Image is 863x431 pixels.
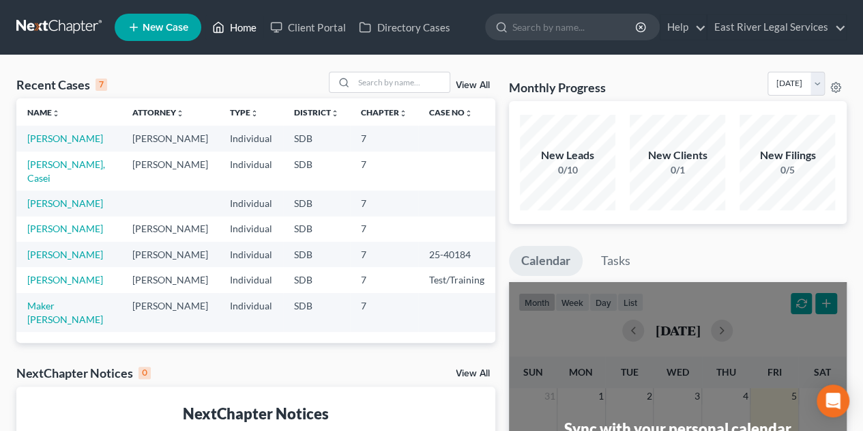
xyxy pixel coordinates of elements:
[27,249,103,260] a: [PERSON_NAME]
[27,158,105,184] a: [PERSON_NAME], Casei
[350,293,418,332] td: 7
[27,274,103,286] a: [PERSON_NAME]
[52,109,60,117] i: unfold_more
[121,267,219,292] td: [PERSON_NAME]
[294,107,339,117] a: Districtunfold_more
[740,163,835,177] div: 0/5
[283,267,350,292] td: SDB
[707,15,846,40] a: East River Legal Services
[589,246,643,276] a: Tasks
[350,191,418,216] td: 7
[520,163,615,177] div: 0/10
[96,79,107,91] div: 7
[27,300,103,325] a: Maker [PERSON_NAME]
[456,369,490,378] a: View All
[283,191,350,216] td: SDB
[361,107,407,117] a: Chapterunfold_more
[205,15,263,40] a: Home
[283,217,350,242] td: SDB
[418,242,495,267] td: 25-40184
[817,385,849,417] div: Open Intercom Messenger
[121,242,219,267] td: [PERSON_NAME]
[27,107,60,117] a: Nameunfold_more
[138,367,151,379] div: 0
[429,107,473,117] a: Case Nounfold_more
[283,293,350,332] td: SDB
[660,15,706,40] a: Help
[509,79,606,96] h3: Monthly Progress
[350,152,418,191] td: 7
[121,126,219,151] td: [PERSON_NAME]
[630,163,725,177] div: 0/1
[219,217,283,242] td: Individual
[350,242,418,267] td: 7
[350,267,418,292] td: 7
[27,223,103,234] a: [PERSON_NAME]
[354,72,450,92] input: Search by name...
[456,81,490,90] a: View All
[399,109,407,117] i: unfold_more
[352,15,456,40] a: Directory Cases
[16,77,107,93] div: Recent Cases
[27,197,103,209] a: [PERSON_NAME]
[350,126,418,151] td: 7
[132,107,184,117] a: Attorneyunfold_more
[219,126,283,151] td: Individual
[219,191,283,216] td: Individual
[283,126,350,151] td: SDB
[219,267,283,292] td: Individual
[219,242,283,267] td: Individual
[418,267,495,292] td: Test/Training
[121,152,219,191] td: [PERSON_NAME]
[121,217,219,242] td: [PERSON_NAME]
[331,109,339,117] i: unfold_more
[350,217,418,242] td: 7
[27,403,484,424] div: NextChapter Notices
[283,242,350,267] td: SDB
[630,148,725,163] div: New Clients
[263,15,352,40] a: Client Portal
[219,293,283,332] td: Individual
[143,23,188,33] span: New Case
[509,246,583,276] a: Calendar
[16,365,151,381] div: NextChapter Notices
[465,109,473,117] i: unfold_more
[27,133,103,144] a: [PERSON_NAME]
[740,148,835,163] div: New Filings
[283,152,350,191] td: SDB
[219,152,283,191] td: Individual
[250,109,259,117] i: unfold_more
[176,109,184,117] i: unfold_more
[230,107,259,117] a: Typeunfold_more
[520,148,615,163] div: New Leads
[121,293,219,332] td: [PERSON_NAME]
[512,14,637,40] input: Search by name...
